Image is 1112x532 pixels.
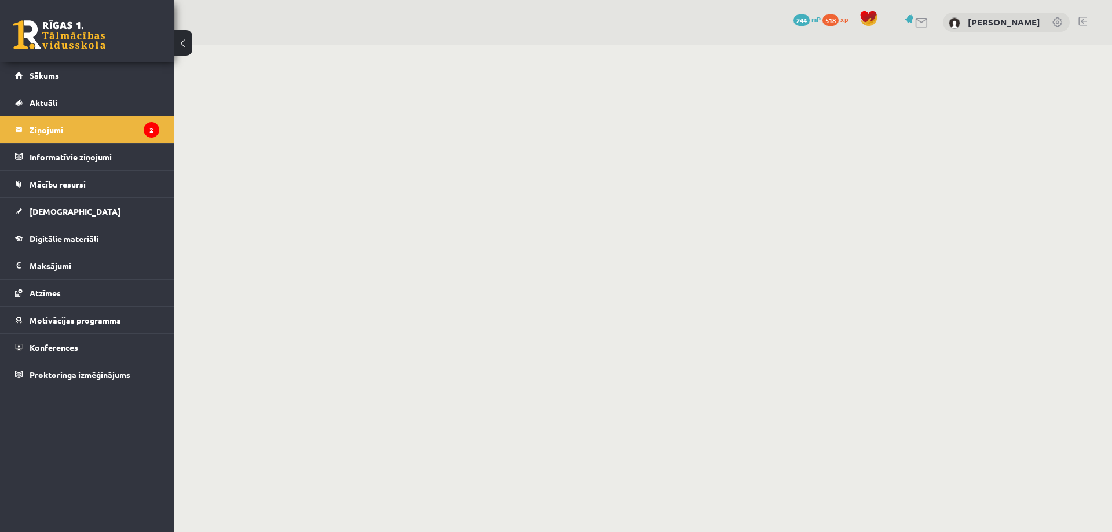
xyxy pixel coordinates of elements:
[15,307,159,333] a: Motivācijas programma
[30,342,78,353] span: Konferences
[30,315,121,325] span: Motivācijas programma
[15,198,159,225] a: [DEMOGRAPHIC_DATA]
[15,144,159,170] a: Informatīvie ziņojumi
[30,116,159,143] legend: Ziņojumi
[15,280,159,306] a: Atzīmes
[793,14,821,24] a: 244 mP
[15,116,159,143] a: Ziņojumi2
[811,14,821,24] span: mP
[30,252,159,279] legend: Maksājumi
[30,179,86,189] span: Mācību resursi
[30,206,120,217] span: [DEMOGRAPHIC_DATA]
[15,62,159,89] a: Sākums
[968,16,1040,28] a: [PERSON_NAME]
[15,252,159,279] a: Maksājumi
[822,14,854,24] a: 518 xp
[13,20,105,49] a: Rīgas 1. Tālmācības vidusskola
[822,14,839,26] span: 518
[30,288,61,298] span: Atzīmes
[30,233,98,244] span: Digitālie materiāli
[30,97,57,108] span: Aktuāli
[793,14,810,26] span: 244
[15,361,159,388] a: Proktoringa izmēģinājums
[144,122,159,138] i: 2
[840,14,848,24] span: xp
[30,70,59,80] span: Sākums
[15,89,159,116] a: Aktuāli
[30,144,159,170] legend: Informatīvie ziņojumi
[15,334,159,361] a: Konferences
[15,171,159,197] a: Mācību resursi
[949,17,960,29] img: Viktorija Romulāne
[30,369,130,380] span: Proktoringa izmēģinājums
[15,225,159,252] a: Digitālie materiāli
